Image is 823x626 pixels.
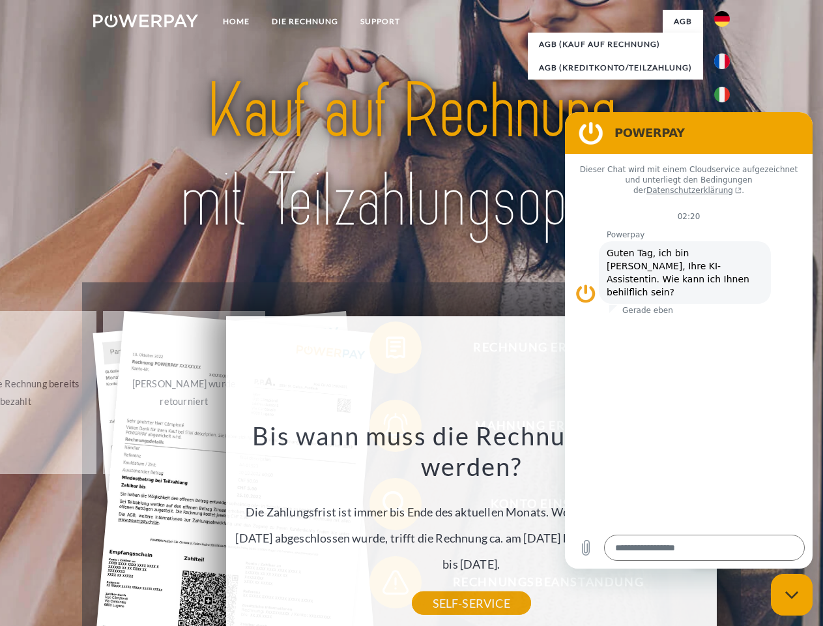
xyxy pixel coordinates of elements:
iframe: Schaltfläche zum Öffnen des Messaging-Fensters; Konversation läuft [771,574,813,616]
img: logo-powerpay-white.svg [93,14,198,27]
a: DIE RECHNUNG [261,10,349,33]
a: Home [212,10,261,33]
iframe: Messaging-Fenster [565,112,813,569]
a: AGB (Kauf auf Rechnung) [528,33,703,56]
a: SELF-SERVICE [412,591,531,615]
a: AGB (Kreditkonto/Teilzahlung) [528,56,703,80]
img: fr [714,53,730,69]
h3: Bis wann muss die Rechnung bezahlt werden? [233,420,709,483]
div: [PERSON_NAME] wurde retourniert [111,375,257,410]
a: SUPPORT [349,10,411,33]
img: title-powerpay_de.svg [124,63,699,250]
img: it [714,87,730,102]
div: Die Zahlungsfrist ist immer bis Ende des aktuellen Monats. Wenn die Bestellung z.B. am [DATE] abg... [233,420,709,603]
img: de [714,11,730,27]
a: agb [663,10,703,33]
